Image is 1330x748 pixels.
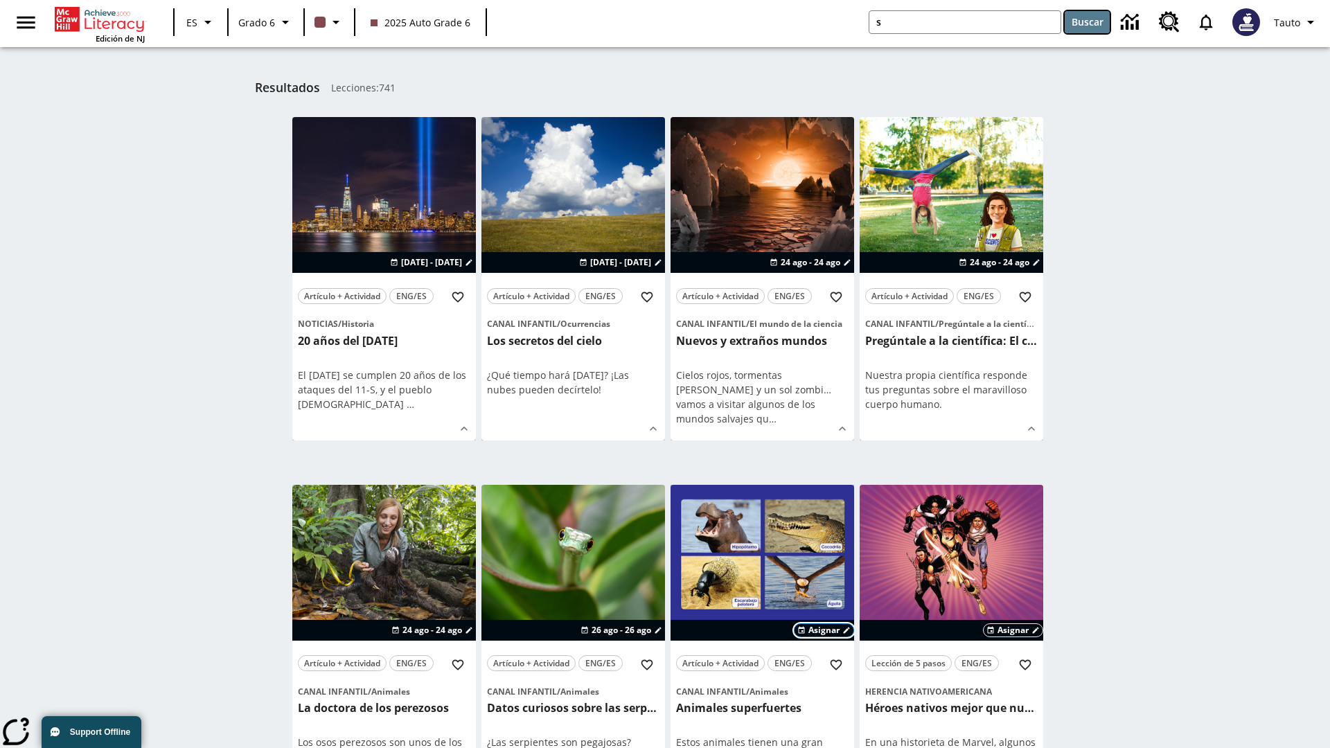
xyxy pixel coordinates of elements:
span: Tema: Noticias/Historia [298,316,470,331]
span: / [338,318,342,330]
button: ENG/ES [768,655,812,671]
span: Artículo + Actividad [493,656,569,670]
span: Artículo + Actividad [682,289,759,303]
span: Lecciones : 741 [331,80,396,95]
button: Añadir a mis Favoritas [1013,652,1038,677]
div: ¿Qué tiempo hará [DATE]? ¡Las nubes pueden decírtelo! [487,368,659,397]
button: Asignar Elegir fechas [794,623,854,637]
span: Tema: Canal Infantil/Animales [676,684,849,699]
button: ENG/ES [578,655,623,671]
span: Animales [750,686,788,697]
span: ENG/ES [585,289,616,303]
div: lesson details [671,117,854,440]
span: / [557,686,560,697]
button: ENG/ES [768,288,812,304]
span: Ocurrencias [560,318,610,330]
button: Artículo + Actividad [298,655,387,671]
button: ENG/ES [578,288,623,304]
button: 26 ago - 26 ago Elegir fechas [578,624,665,636]
span: 24 ago - 24 ago [781,256,840,269]
a: Centro de recursos, Se abrirá en una pestaña nueva. [1151,3,1188,41]
h3: Pregúntale a la científica: El cuerpo humano [865,334,1038,348]
span: Artículo + Actividad [304,656,380,670]
div: lesson details [860,117,1043,440]
button: Support Offline [42,716,141,748]
span: Artículo + Actividad [304,289,380,303]
a: Notificaciones [1188,4,1224,40]
button: Añadir a mis Favoritas [1013,285,1038,310]
span: Edición de NJ [96,33,145,44]
span: ENG/ES [585,656,616,670]
span: Tema: Canal Infantil/Animales [298,684,470,699]
button: Ver más [1021,418,1042,439]
span: Animales [560,686,599,697]
span: ENG/ES [961,656,992,670]
span: u [763,412,769,425]
span: Tauto [1274,15,1300,30]
button: 22 ago - 22 ago Elegir fechas [576,256,665,269]
span: [DATE] - [DATE] [590,256,651,269]
button: Añadir a mis Favoritas [635,285,659,310]
button: 24 ago - 24 ago Elegir fechas [767,256,854,269]
button: Añadir a mis Favoritas [824,285,849,310]
button: Añadir a mis Favoritas [445,652,470,677]
span: Tema: Canal Infantil/El mundo de la ciencia [676,316,849,331]
span: 24 ago - 24 ago [402,624,462,636]
button: Escoja un nuevo avatar [1224,4,1268,40]
span: Canal Infantil [298,686,368,697]
span: … [769,412,777,425]
span: Tema: Canal Infantil/Ocurrencias [487,316,659,331]
h3: Datos curiosos sobre las serpientes [487,701,659,715]
span: Canal Infantil [676,686,746,697]
button: Añadir a mis Favoritas [635,652,659,677]
button: Asignar Elegir fechas [983,623,1043,637]
span: 26 ago - 26 ago [592,624,651,636]
span: Tema: Herencia nativoamericana/null [865,684,1038,699]
button: Ver más [643,418,664,439]
button: ENG/ES [389,655,434,671]
button: ENG/ES [957,288,1001,304]
span: 24 ago - 24 ago [970,256,1029,269]
span: Support Offline [70,727,130,737]
button: Artículo + Actividad [298,288,387,304]
span: Canal Infantil [676,318,746,330]
button: Ver más [454,418,475,439]
div: Nuestra propia científica responde tus preguntas sobre el maravilloso cuerpo humano. [865,368,1038,411]
h3: 20 años del 11 de septiembre [298,334,470,348]
button: Abrir el menú lateral [6,2,46,43]
span: [DATE] - [DATE] [401,256,462,269]
a: Centro de información [1112,3,1151,42]
span: ENG/ES [396,289,427,303]
span: Grado 6 [238,15,275,30]
span: ENG/ES [774,656,805,670]
span: ES [186,15,197,30]
button: Artículo + Actividad [676,288,765,304]
span: Pregúntale a la científica [939,318,1041,330]
h3: La doctora de los perezosos [298,701,470,715]
div: lesson details [481,117,665,440]
h3: Nuevos y extraños mundos [676,334,849,348]
button: Añadir a mis Favoritas [824,652,849,677]
span: Canal Infantil [487,686,557,697]
span: Asignar [808,624,840,636]
span: 2025 Auto Grade 6 [371,15,470,30]
button: Artículo + Actividad [865,288,954,304]
span: El mundo de la ciencia [750,318,842,330]
div: lesson details [292,117,476,440]
span: Artículo + Actividad [871,289,948,303]
h3: Héroes nativos mejor que nunca [865,701,1038,715]
button: Lenguaje: ES, Selecciona un idioma [179,10,223,35]
button: ENG/ES [389,288,434,304]
button: Perfil/Configuración [1268,10,1324,35]
span: Noticias [298,318,338,330]
div: El [DATE] se cumplen 20 años de los ataques del 11-S, y el pueblo [DEMOGRAPHIC_DATA] [298,368,470,411]
span: Canal Infantil [487,318,557,330]
span: Herencia nativoamericana [865,686,992,697]
span: / [557,318,560,330]
span: Historia [342,318,374,330]
button: Lección de 5 pasos [865,655,952,671]
button: Grado: Grado 6, Elige un grado [233,10,299,35]
button: Artículo + Actividad [487,288,576,304]
button: Artículo + Actividad [487,655,576,671]
input: Buscar campo [869,11,1061,33]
